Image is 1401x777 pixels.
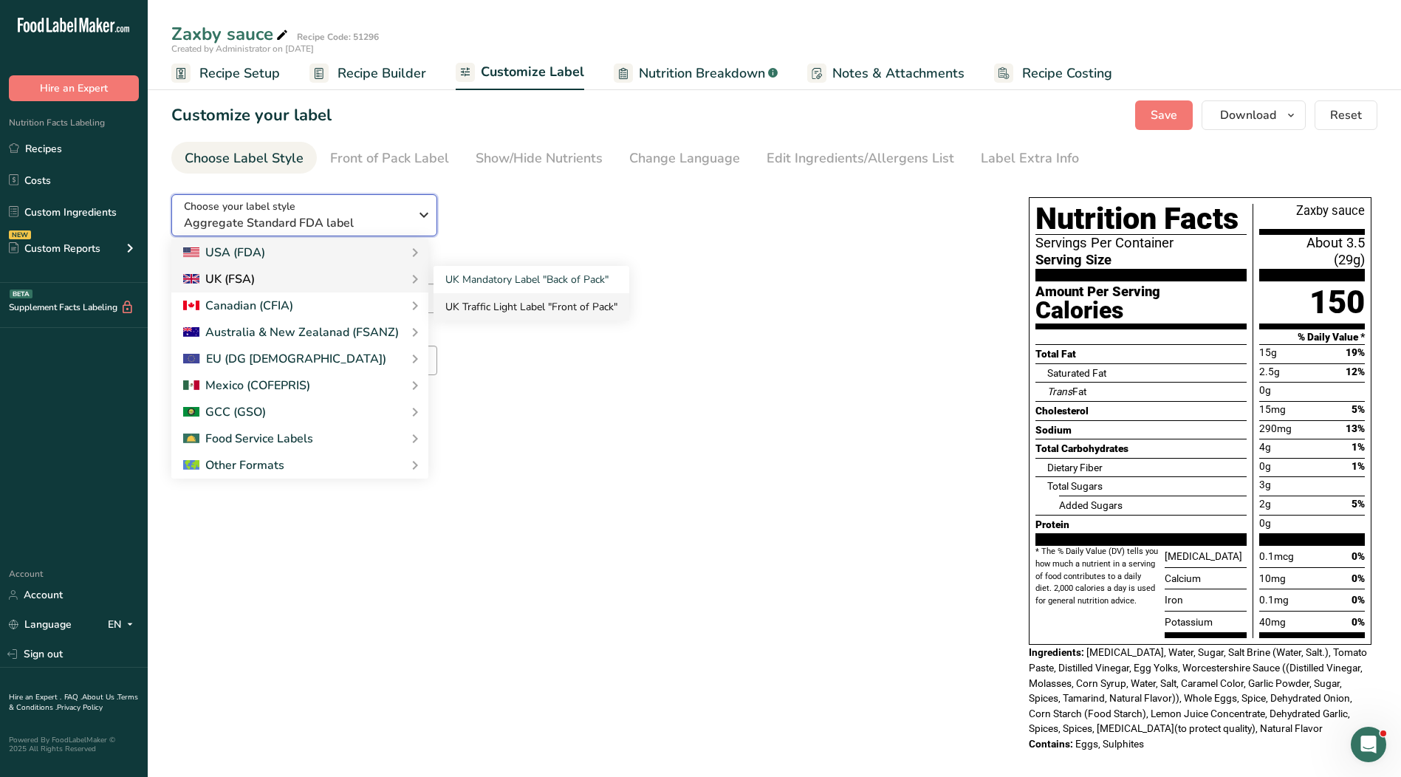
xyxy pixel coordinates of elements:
span: Protein [1035,518,1069,530]
button: Hire an Expert [9,75,139,101]
span: 13% [1346,422,1365,434]
a: Customize Label [456,55,584,91]
span: [MEDICAL_DATA] [1165,549,1242,564]
span: 3g [1259,477,1271,493]
span: Customize Label [481,62,584,82]
i: Trans [1047,386,1072,397]
span: Potassium [1165,615,1213,630]
div: GCC (GSO) [183,403,266,421]
span: Ingredients: [1029,646,1084,658]
span: Recipe Builder [338,64,426,83]
span: Recipe Costing [1022,64,1112,83]
span: Aggregate Standard FDA label [184,214,409,232]
a: Nutrition Breakdown [614,57,778,90]
span: 4g [1259,439,1271,455]
div: Change Language [629,148,740,168]
span: 1% [1352,441,1365,453]
iframe: Intercom live chat [1351,727,1386,762]
div: Show/Hide Nutrients [476,148,603,168]
button: Choose your label style Aggregate Standard FDA label [171,194,437,236]
div: Australia & New Zealanad (FSANZ) [183,324,399,341]
span: Total Carbohydrates [1035,442,1128,454]
div: * The % Daily Value (DV) tells you how much a nutrient in a serving of food contributes to a dail... [1035,546,1159,638]
div: EN [108,616,139,634]
span: 0% [1352,592,1365,608]
span: Contains: [1029,738,1073,750]
span: Sodium [1035,424,1072,436]
div: Label Extra Info [981,148,1079,168]
div: Custom Reports [9,241,100,256]
div: % Daily Value * [1253,329,1365,345]
a: Terms & Conditions . [9,692,138,713]
a: Recipe Setup [171,57,280,90]
span: Recipe Setup [199,64,280,83]
span: About 3.5 (29g) [1259,235,1365,269]
span: 150 [1309,287,1365,319]
span: 5% [1352,498,1365,510]
span: 2g [1259,496,1271,512]
span: 15mg [1259,402,1286,417]
span: 12% [1346,366,1365,377]
span: 1% [1352,460,1365,472]
button: Reset [1315,100,1377,130]
button: Save [1135,100,1193,130]
span: 19% [1346,346,1365,358]
span: 15g [1259,345,1277,360]
div: NEW [9,230,31,239]
span: 2.5g [1259,364,1280,380]
div: Edit Ingredients/Allergens List [767,148,954,168]
span: Saturated Fat [1047,367,1106,379]
span: Cholesterol [1035,405,1089,417]
div: Zaxby sauce [1253,204,1365,235]
span: 0g [1259,383,1271,398]
a: Privacy Policy [57,702,103,713]
span: 290mg [1259,421,1292,437]
a: Notes & Attachments [807,57,965,90]
div: Front of Pack Label [330,148,449,168]
span: Reset [1330,106,1362,124]
div: 0.1mg [1259,591,1352,609]
img: 2Q== [183,407,199,417]
div: BETA [10,290,32,298]
div: Choose Label Style [185,148,304,168]
a: Language [9,612,72,637]
button: Download [1202,100,1306,130]
div: 40mg [1259,613,1352,631]
div: 10mg [1259,569,1352,588]
a: UK Traffic Light Label "Front of Pack" [434,293,629,321]
div: Powered By FoodLabelMaker © 2025 All Rights Reserved [9,736,139,753]
div: UK (FSA) [183,270,255,288]
span: Servings Per Container [1035,235,1247,252]
span: Serving Size [1035,252,1111,269]
span: 0% [1352,549,1365,564]
a: About Us . [82,692,117,702]
div: 0.1mcg [1259,547,1352,566]
span: Notes & Attachments [832,64,965,83]
div: Other Formats [183,456,284,474]
span: 0g [1259,459,1271,474]
div: Amount Per Serving [1035,287,1247,297]
span: Nutrition Breakdown [639,64,765,83]
span: Choose your label style [184,199,295,214]
span: Total Fat [1035,348,1076,360]
span: 5% [1352,403,1365,415]
span: 0g [1259,516,1271,531]
div: Food Service Labels [183,430,313,448]
span: Dietary Fiber [1047,462,1103,473]
div: Nutrition Facts [1035,204,1253,235]
a: Recipe Costing [994,57,1112,90]
span: Added Sugars [1059,499,1123,511]
a: UK Mandatory Label "Back of Pack" [434,266,629,293]
span: Download [1220,106,1276,124]
span: [MEDICAL_DATA], Water, Sugar, Salt Brine (Water, Salt.), Tomato Paste, Distilled Vinegar, Egg Yol... [1029,646,1367,734]
span: Created by Administrator on [DATE] [171,43,314,55]
span: 0% [1352,571,1365,586]
a: Recipe Builder [309,57,426,90]
div: Canadian (CFIA) [183,297,293,315]
span: Save [1151,106,1177,124]
span: Total Sugars [1047,480,1103,492]
div: EU (DG [DEMOGRAPHIC_DATA]) [183,350,386,368]
div: Mexico (COFEPRIS) [183,377,310,394]
h1: Customize your label [171,103,332,128]
div: Calories [1035,297,1247,324]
